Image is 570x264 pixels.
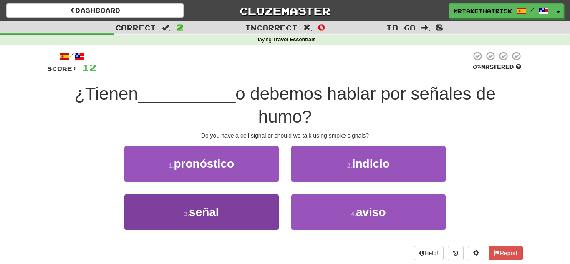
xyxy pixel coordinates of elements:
[356,206,386,219] span: aviso
[235,84,495,126] span: o debemos hablar por señales de humo?
[189,206,219,219] span: señal
[169,162,174,169] small: 1 .
[138,84,236,103] span: __________
[386,23,416,32] span: To go
[347,162,352,169] small: 2 .
[351,211,356,217] small: 4 .
[196,3,373,18] a: Clozemaster
[124,194,279,230] button: 3.señal
[473,63,481,70] span: 0 %
[74,84,138,103] span: ¿Tienen
[124,146,279,182] button: 1.pronóstico
[82,62,96,73] span: 12
[6,3,184,18] a: Dashboard
[47,131,523,140] div: Do you have a cell signal or should we talk using smoke signals?
[291,194,446,230] button: 4.aviso
[489,246,523,260] button: Report
[47,51,96,61] div: /
[449,3,553,18] a: Mrtakethatrisk /
[414,246,444,260] button: Help!
[273,37,315,43] strong: Travel Essentials
[245,23,298,32] span: Incorrect
[448,246,464,260] button: Round history (alt+y)
[303,24,313,31] span: :
[530,7,535,13] span: /
[454,7,512,15] span: Mrtakethatrisk
[421,24,431,31] span: :
[352,157,390,170] span: indicio
[184,211,189,217] small: 3 .
[47,65,77,72] span: Score:
[318,22,325,32] span: 0
[471,63,523,71] div: Mastered
[162,24,171,31] span: :
[436,22,443,32] span: 8
[177,22,184,32] span: 2
[115,23,156,32] span: Correct
[291,146,446,182] button: 2.indicio
[174,157,235,170] span: pronóstico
